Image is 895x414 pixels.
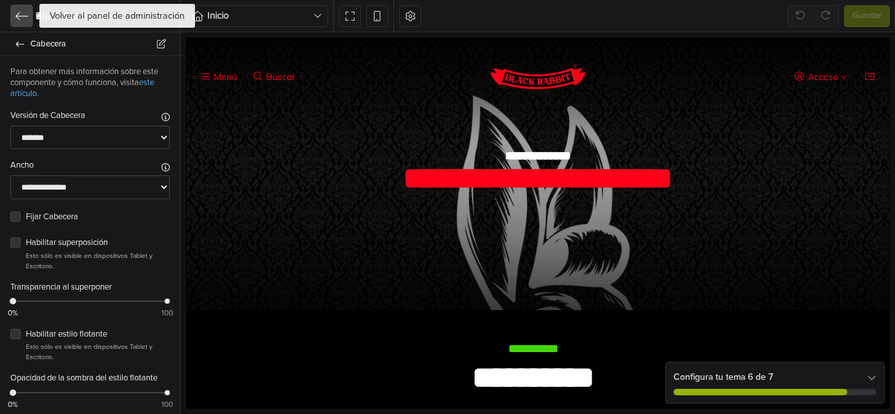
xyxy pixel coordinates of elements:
label: Habilitar estilo flotante [26,328,170,341]
div: Buscar [80,35,109,44]
label: Habilitar superposición [26,237,170,250]
div: Configura tu tema 6 de 7 [674,370,876,384]
span: Cabecera [30,35,165,53]
span: Actual [107,13,123,19]
label: Opacidad de la sombra del estilo flotante [10,372,158,385]
div: Configura tu tema 6 de 7 [666,362,884,403]
span: Inicio [207,8,313,23]
label: Versión de Cabecera [10,110,85,123]
p: Esto sólo es visible en dispositivos Tablet y Escritorio. [26,342,170,362]
label: Transparencia al superponer [10,281,112,294]
button: Guardar [844,5,890,27]
span: 0% [8,399,18,410]
button: Menú [12,30,54,49]
span: 100 [161,399,173,410]
span: Guardar [852,10,881,23]
a: este artículo [10,77,154,99]
span: Black Rabbit [36,10,93,23]
button: Acceso [605,30,665,49]
span: 0% [8,307,18,319]
label: Ancho [10,159,34,172]
button: Inicio [186,5,328,27]
p: Para obtener más información sobre este componente y cómo funciona, visita . [10,66,170,99]
span: 100 [161,307,173,319]
div: Acceso [622,35,652,44]
button: Buscar [63,30,111,49]
p: Esto sólo es visible en dispositivos Tablet y Escritorio. [26,251,170,271]
div: Menú [28,35,51,44]
label: Fijar Cabecera [26,211,170,224]
button: Carro [675,30,692,49]
img: Black Rabbit [300,23,403,55]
